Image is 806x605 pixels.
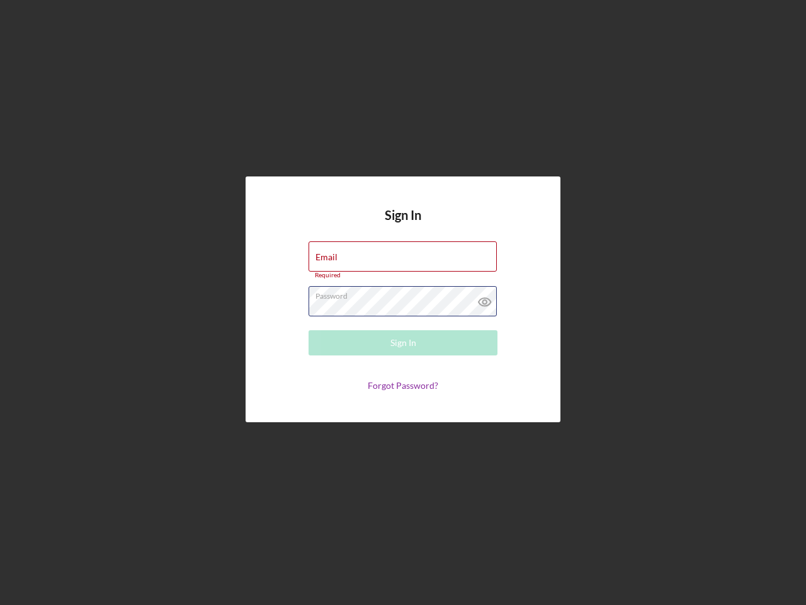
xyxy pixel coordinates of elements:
label: Password [315,287,497,301]
a: Forgot Password? [368,380,438,391]
h4: Sign In [385,208,421,241]
div: Required [309,272,497,279]
div: Sign In [390,330,416,355]
button: Sign In [309,330,497,355]
label: Email [315,252,338,262]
